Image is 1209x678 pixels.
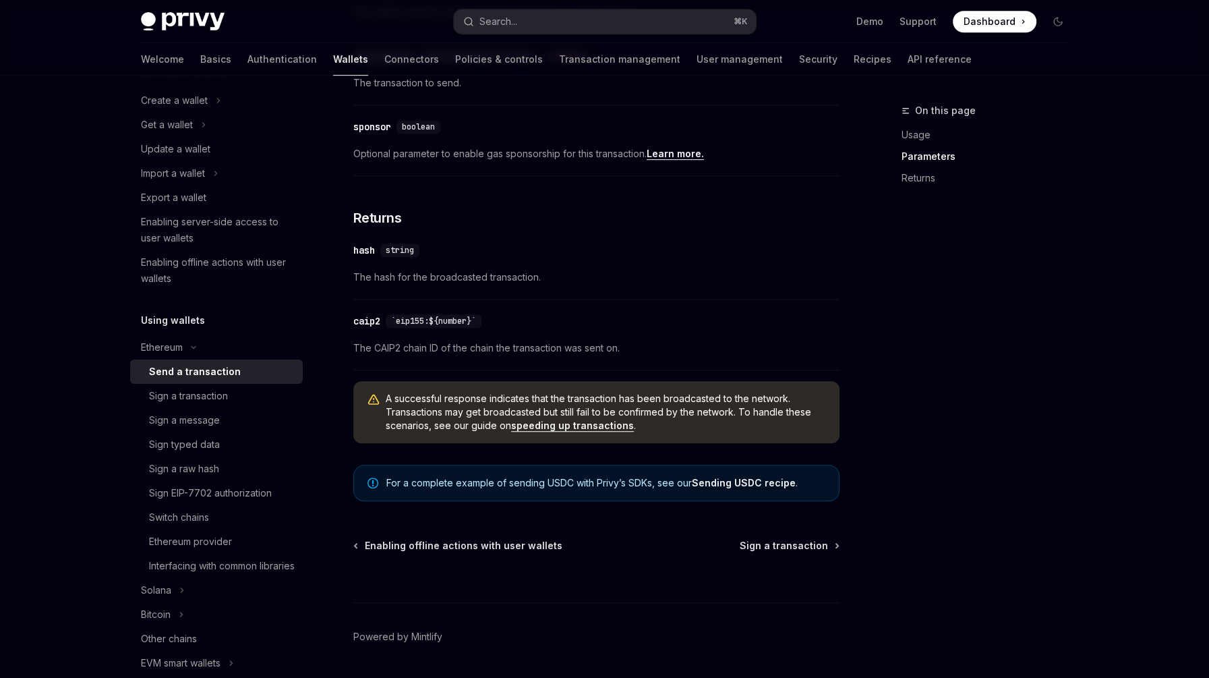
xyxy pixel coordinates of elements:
button: Toggle dark mode [1047,11,1069,32]
span: ⌘ K [734,16,748,27]
svg: Note [367,478,378,488]
a: Update a wallet [130,137,303,161]
div: Sign EIP-7702 authorization [149,485,272,501]
div: Send a transaction [149,364,241,380]
span: string [386,245,414,256]
button: Search...⌘K [454,9,756,34]
svg: Warning [367,393,380,407]
a: Enabling offline actions with user wallets [355,539,562,553]
a: Sign typed data [130,432,303,457]
span: Optional parameter to enable gas sponsorship for this transaction. [353,146,839,162]
a: Dashboard [953,11,1036,32]
div: Sign a raw hash [149,461,219,477]
a: Enabling offline actions with user wallets [130,250,303,291]
a: Powered by Mintlify [353,630,442,644]
div: Switch chains [149,509,209,526]
div: Create a wallet [141,92,208,109]
a: User management [697,43,783,76]
a: Wallets [333,43,368,76]
div: Get a wallet [141,117,193,133]
div: Other chains [141,631,197,647]
a: Other chains [130,627,303,651]
a: Sending USDC recipe [692,477,796,489]
span: Sign a transaction [740,539,828,553]
a: Ethereum provider [130,530,303,554]
a: Export a wallet [130,186,303,210]
div: hash [353,244,375,257]
a: Switch chains [130,505,303,530]
div: Enabling server-side access to user wallets [141,214,295,246]
div: sponsor [353,120,391,134]
div: Export a wallet [141,190,206,206]
div: Bitcoin [141,606,171,623]
a: Security [799,43,837,76]
div: Sign a message [149,412,220,428]
a: Usage [902,124,1080,146]
a: Send a transaction [130,360,303,384]
a: Returns [902,167,1080,189]
span: For a complete example of sending USDC with Privy’s SDKs, see our . [386,476,825,490]
span: boolean [402,121,435,132]
div: Sign a transaction [149,388,228,404]
span: `eip155:${number}` [391,316,476,327]
div: Import a wallet [141,165,205,181]
a: Transaction management [559,43,680,76]
a: Demo [856,15,883,28]
a: Basics [200,43,231,76]
a: Sign EIP-7702 authorization [130,481,303,505]
span: Returns [353,208,402,227]
div: Update a wallet [141,141,210,157]
a: Parameters [902,146,1080,167]
div: Sign typed data [149,436,220,453]
a: API reference [908,43,972,76]
div: caip2 [353,314,380,328]
div: EVM smart wallets [141,655,220,671]
a: Authentication [247,43,317,76]
a: Enabling server-side access to user wallets [130,210,303,250]
div: Interfacing with common libraries [149,558,295,574]
span: The CAIP2 chain ID of the chain the transaction was sent on. [353,340,839,356]
span: The transaction to send. [353,75,839,91]
h5: Using wallets [141,312,205,329]
a: Sign a transaction [130,384,303,408]
div: Search... [479,13,517,30]
div: Solana [141,582,171,598]
div: Enabling offline actions with user wallets [141,254,295,287]
span: Dashboard [964,15,1015,28]
span: The hash for the broadcasted transaction. [353,269,839,285]
span: A successful response indicates that the transaction has been broadcasted to the network. Transac... [386,392,826,432]
a: Interfacing with common libraries [130,554,303,578]
img: dark logo [141,12,225,31]
a: Welcome [141,43,184,76]
a: Sign a raw hash [130,457,303,481]
a: speeding up transactions [511,420,634,432]
a: Policies & controls [455,43,543,76]
a: Support [900,15,937,28]
div: Ethereum provider [149,534,232,550]
a: Connectors [384,43,439,76]
a: Recipes [854,43,891,76]
span: Enabling offline actions with user wallets [365,539,562,553]
a: Sign a message [130,408,303,432]
a: Learn more. [647,148,704,160]
div: Ethereum [141,339,183,356]
a: Sign a transaction [740,539,838,553]
span: On this page [915,103,976,119]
